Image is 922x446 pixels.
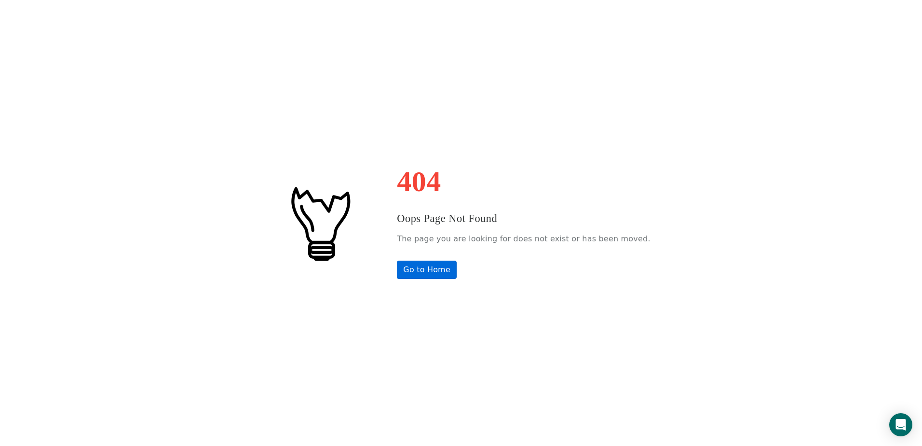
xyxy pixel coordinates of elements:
[397,261,457,279] a: Go to Home
[397,210,650,227] h3: Oops Page Not Found
[889,413,912,436] div: Open Intercom Messenger
[397,232,650,246] p: The page you are looking for does not exist or has been moved.
[397,167,650,196] h1: 404
[271,175,368,271] img: #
